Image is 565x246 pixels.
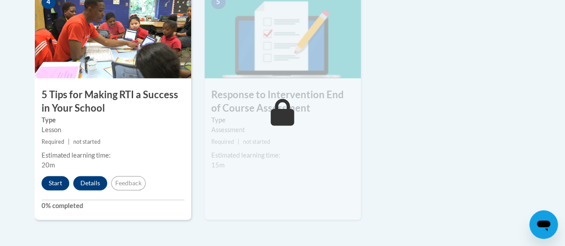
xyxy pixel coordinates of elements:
button: Feedback [111,176,146,190]
iframe: Button to launch messaging window [529,210,558,239]
button: Details [73,176,107,190]
span: | [238,138,239,145]
div: Assessment [211,125,354,135]
span: | [68,138,70,145]
button: Start [42,176,69,190]
h3: Response to Intervention End of Course Assessment [205,88,361,116]
span: Required [42,138,64,145]
h3: 5 Tips for Making RTI a Success in Your School [35,88,191,116]
span: not started [243,138,270,145]
div: Estimated learning time: [211,150,354,160]
div: Lesson [42,125,184,135]
div: Estimated learning time: [42,150,184,160]
span: 20m [42,161,55,169]
label: Type [211,115,354,125]
span: not started [73,138,100,145]
span: Required [211,138,234,145]
label: 0% completed [42,201,184,211]
label: Type [42,115,184,125]
span: 15m [211,161,225,169]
